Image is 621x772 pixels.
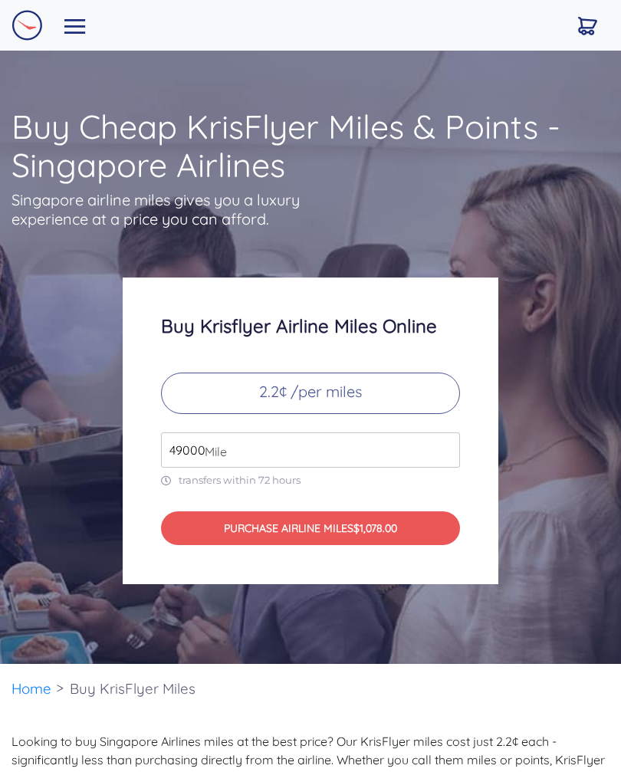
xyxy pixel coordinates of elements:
button: Toggle navigation [54,13,96,37]
li: Buy KrisFlyer Miles [62,664,203,714]
img: Toggle [64,19,86,34]
img: Cart [578,17,597,35]
p: Singapore airline miles gives you a luxury experience at a price you can afford. [11,190,356,228]
p: transfers within 72 hours [161,474,460,487]
a: Home [11,679,51,698]
span: $1,078.00 [353,521,397,535]
button: PURCHASE AIRLINE MILES$1,078.00 [161,511,460,545]
h1: Buy Cheap KrisFlyer Miles & Points - Singapore Airlines [11,107,609,184]
h3: Buy Krisflyer Airline Miles Online [161,316,460,336]
img: Logo [11,10,42,41]
p: 2.2¢ /per miles [161,373,460,414]
a: Logo [11,6,42,44]
span: Mile [197,442,227,461]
